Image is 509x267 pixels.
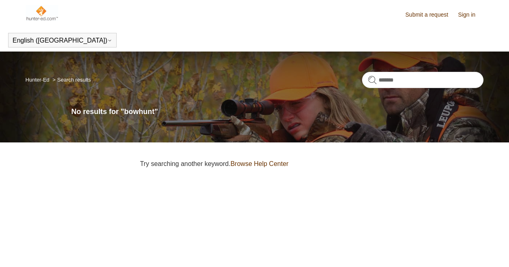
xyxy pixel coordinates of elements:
[26,77,49,83] a: Hunter-Ed
[405,11,456,19] a: Submit a request
[26,77,51,83] li: Hunter-Ed
[140,159,483,169] p: Try searching another keyword.
[13,37,112,44] button: English ([GEOGRAPHIC_DATA])
[26,5,58,21] img: Hunter-Ed Help Center home page
[362,72,483,88] input: Search
[458,11,483,19] a: Sign in
[230,160,288,167] a: Browse Help Center
[71,106,483,117] h1: No results for "bowhunt"
[51,77,91,83] li: Search results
